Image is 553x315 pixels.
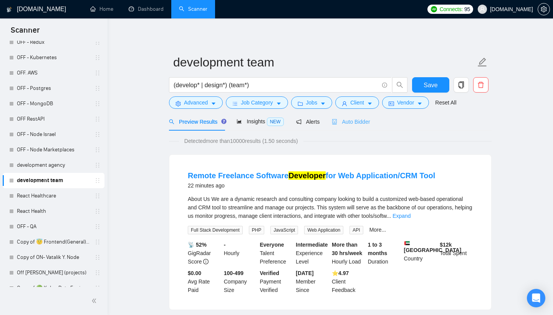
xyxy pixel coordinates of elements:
[129,6,164,12] a: dashboardDashboard
[220,118,227,125] div: Tooltip anchor
[454,77,469,93] button: copy
[176,101,181,106] span: setting
[382,96,429,109] button: idcardVendorcaret-down
[188,171,435,180] a: Remote Freelance SoftwareDeveloperfor Web Application/CRM Tool
[258,240,295,266] div: Talent Preference
[17,204,90,219] a: React Health
[17,265,90,280] a: Off [PERSON_NAME] (projects)
[211,101,216,106] span: caret-down
[538,6,550,12] a: setting
[17,173,90,188] a: development team
[480,7,485,12] span: user
[276,101,281,106] span: caret-down
[404,240,462,253] b: [GEOGRAPHIC_DATA]
[440,242,452,248] b: $ 12k
[249,226,265,234] span: PHP
[17,157,90,173] a: development agency
[332,242,362,256] b: More than 30 hrs/week
[17,142,90,157] a: OFF - Node Marketplaces
[267,118,284,126] span: NEW
[417,101,422,106] span: caret-down
[412,77,449,93] button: Save
[389,101,394,106] span: idcard
[332,270,349,276] b: ⭐️ 4.97
[173,53,476,72] input: Scanner name...
[392,213,411,219] a: Expand
[17,111,90,127] a: OFF RestAPI
[260,242,284,248] b: Everyone
[222,269,258,294] div: Company Size
[527,289,545,307] div: Open Intercom Messenger
[94,131,101,138] span: holder
[306,98,318,107] span: Jobs
[404,240,410,246] img: 🇦🇪
[94,285,101,291] span: holder
[94,270,101,276] span: holder
[224,270,243,276] b: 100-499
[169,96,223,109] button: settingAdvancedcaret-down
[349,226,363,234] span: API
[179,137,303,145] span: Detected more than 10000 results (1.50 seconds)
[203,259,209,264] span: info-circle
[330,269,366,294] div: Client Feedback
[335,96,379,109] button: userClientcaret-down
[241,98,273,107] span: Job Category
[94,193,101,199] span: holder
[224,242,226,248] b: -
[330,240,366,266] div: Hourly Load
[296,119,301,124] span: notification
[260,270,280,276] b: Verified
[431,6,437,12] img: upwork-logo.png
[332,119,370,125] span: Auto Bidder
[332,119,337,124] span: robot
[237,118,283,124] span: Insights
[232,101,238,106] span: bars
[90,6,113,12] a: homeHome
[94,116,101,122] span: holder
[397,98,414,107] span: Vendor
[226,96,288,109] button: barsJob Categorycaret-down
[477,57,487,67] span: edit
[258,269,295,294] div: Payment Verified
[288,171,326,180] mark: Developer
[538,3,550,15] button: setting
[91,297,99,305] span: double-left
[17,96,90,111] a: OFF - MongoDB
[294,240,330,266] div: Experience Level
[184,98,208,107] span: Advanced
[5,25,46,41] span: Scanner
[454,81,469,88] span: copy
[369,227,386,233] a: More...
[424,80,437,90] span: Save
[402,240,439,266] div: Country
[17,250,90,265] a: Copy of ON- Vatalik Y. Node
[387,213,391,219] span: ...
[296,270,313,276] b: [DATE]
[473,77,488,93] button: delete
[382,83,387,88] span: info-circle
[17,81,90,96] a: OFF - Postgres
[17,65,90,81] a: OFF. AWS
[350,98,364,107] span: Client
[270,226,298,234] span: JavaScript
[320,101,326,106] span: caret-down
[94,208,101,214] span: holder
[94,162,101,168] span: holder
[296,119,320,125] span: Alerts
[367,101,373,106] span: caret-down
[94,224,101,230] span: holder
[298,101,303,106] span: folder
[94,177,101,184] span: holder
[17,188,90,204] a: React Healthcare
[188,270,201,276] b: $0.00
[17,35,90,50] a: OFF - Redux
[94,254,101,260] span: holder
[94,101,101,107] span: holder
[17,219,90,234] a: OFF - QA
[222,240,258,266] div: Hourly
[169,119,224,125] span: Preview Results
[291,96,333,109] button: folderJobscaret-down
[17,127,90,142] a: OFF - Node Israel
[94,39,101,45] span: holder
